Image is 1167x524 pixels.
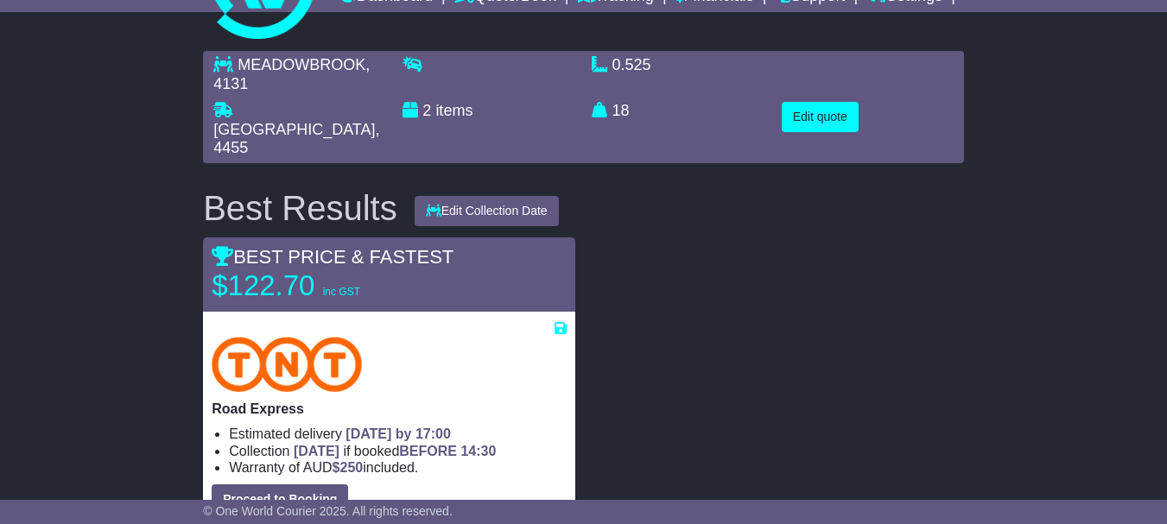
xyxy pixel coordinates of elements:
[212,401,566,417] p: Road Express
[294,444,339,458] span: [DATE]
[612,102,630,119] span: 18
[212,484,348,515] button: Proceed to Booking
[238,56,365,73] span: MEADOWBROOK
[229,459,566,476] li: Warranty of AUD included.
[212,268,428,303] p: $122.70
[415,196,559,226] button: Edit Collection Date
[422,102,431,119] span: 2
[194,189,406,227] div: Best Results
[399,444,457,458] span: BEFORE
[229,426,566,442] li: Estimated delivery
[213,121,379,157] span: , 4455
[612,56,651,73] span: 0.525
[333,460,364,475] span: $
[294,444,496,458] span: if booked
[213,121,375,138] span: [GEOGRAPHIC_DATA]
[460,444,496,458] span: 14:30
[203,504,453,518] span: © One World Courier 2025. All rights reserved.
[323,286,360,298] span: inc GST
[340,460,364,475] span: 250
[346,426,451,441] span: [DATE] by 17:00
[229,443,566,459] li: Collection
[212,337,362,392] img: TNT Domestic: Road Express
[213,56,370,92] span: , 4131
[435,102,473,119] span: items
[212,246,453,268] span: BEST PRICE & FASTEST
[782,102,859,132] button: Edit quote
